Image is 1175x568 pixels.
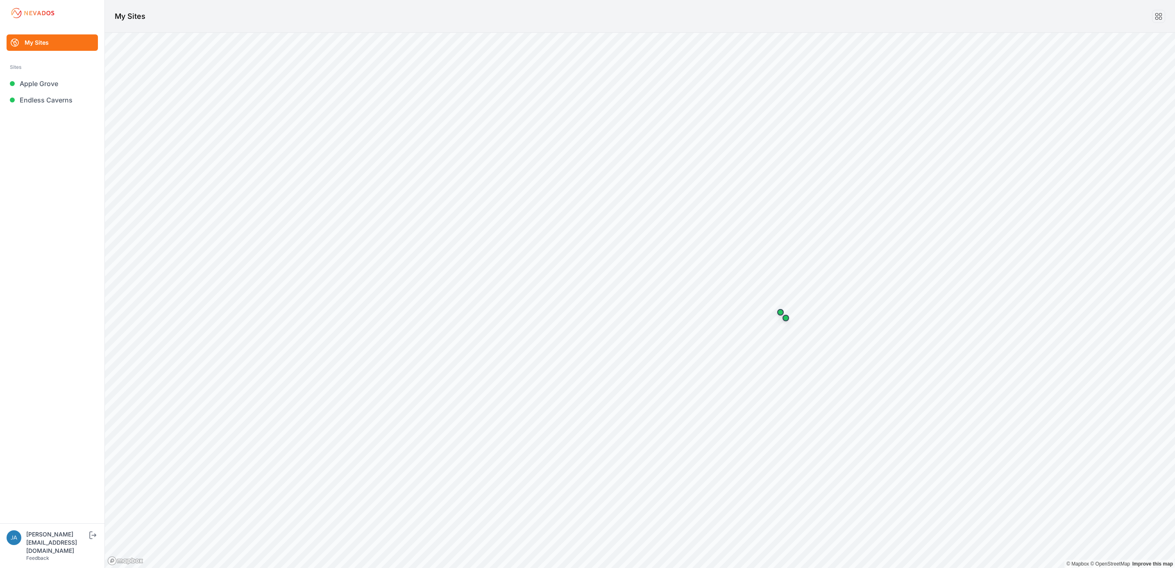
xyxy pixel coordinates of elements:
[105,33,1175,568] canvas: Map
[1090,561,1130,567] a: OpenStreetMap
[115,11,145,22] h1: My Sites
[7,34,98,51] a: My Sites
[26,530,88,555] div: [PERSON_NAME][EMAIL_ADDRESS][DOMAIN_NAME]
[7,92,98,108] a: Endless Caverns
[10,62,95,72] div: Sites
[7,75,98,92] a: Apple Grove
[772,304,789,320] div: Map marker
[107,556,143,566] a: Mapbox logo
[1066,561,1089,567] a: Mapbox
[10,7,56,20] img: Nevados
[1132,561,1173,567] a: Map feedback
[26,555,49,561] a: Feedback
[7,530,21,545] img: jakub.przychodzien@energix-group.com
